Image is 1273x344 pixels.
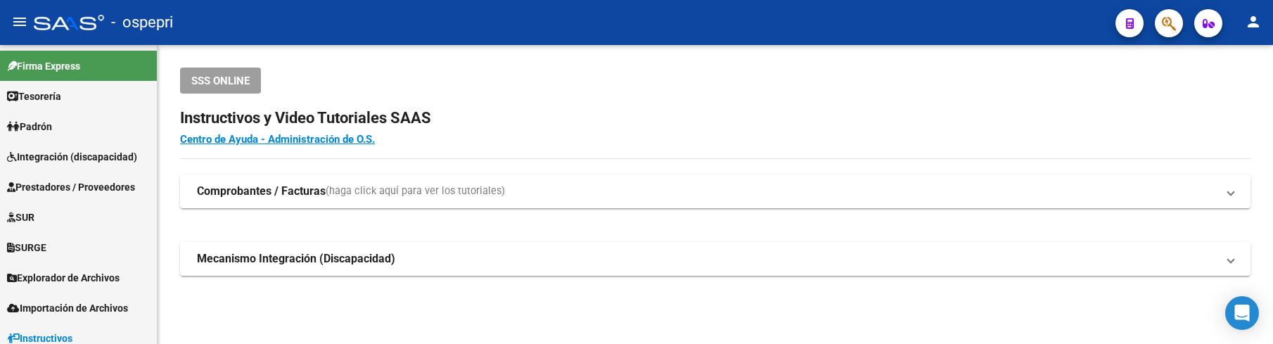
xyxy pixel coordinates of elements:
[7,89,61,104] span: Tesorería
[180,242,1250,276] mat-expansion-panel-header: Mecanismo Integración (Discapacidad)
[1225,296,1259,330] div: Open Intercom Messenger
[197,184,326,199] strong: Comprobantes / Facturas
[7,179,135,195] span: Prestadores / Proveedores
[180,68,261,94] button: SSS ONLINE
[180,174,1250,208] mat-expansion-panel-header: Comprobantes / Facturas(haga click aquí para ver los tutoriales)
[7,270,120,286] span: Explorador de Archivos
[7,210,34,225] span: SUR
[326,184,505,199] span: (haga click aquí para ver los tutoriales)
[1245,13,1262,30] mat-icon: person
[7,149,137,165] span: Integración (discapacidad)
[7,240,46,255] span: SURGE
[111,7,173,38] span: - ospepri
[7,119,52,134] span: Padrón
[180,133,375,146] a: Centro de Ayuda - Administración de O.S.
[11,13,28,30] mat-icon: menu
[7,58,80,74] span: Firma Express
[7,300,128,316] span: Importación de Archivos
[191,75,250,87] span: SSS ONLINE
[197,251,395,267] strong: Mecanismo Integración (Discapacidad)
[180,105,1250,132] h2: Instructivos y Video Tutoriales SAAS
